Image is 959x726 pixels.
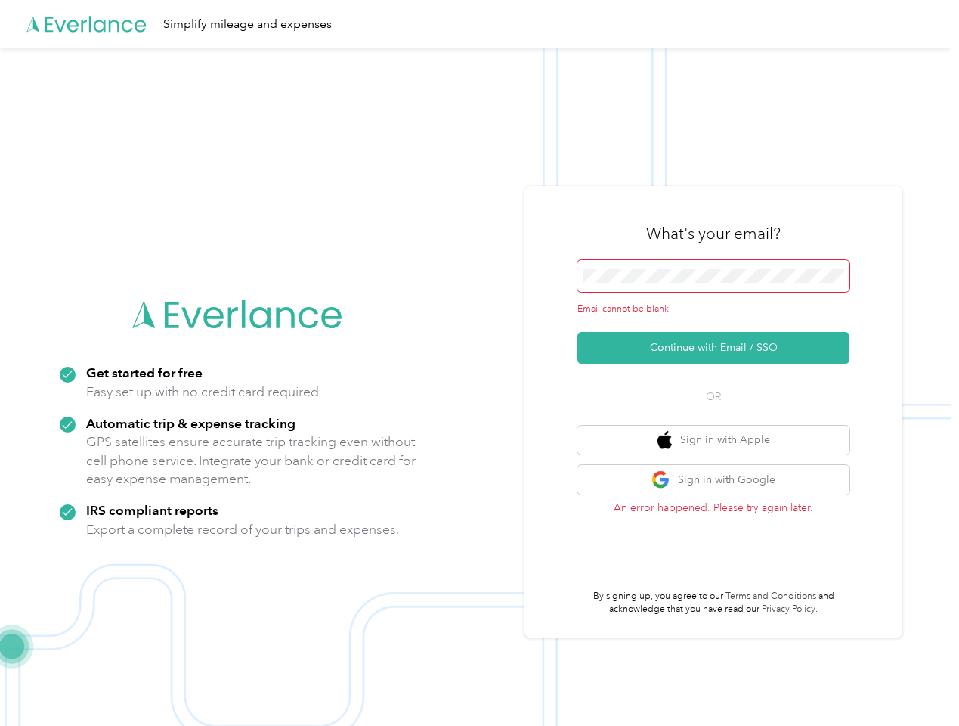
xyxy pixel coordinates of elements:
[577,465,849,495] button: google logoSign in with Google
[163,15,332,34] div: Simplify mileage and expenses
[577,500,849,516] p: An error happened. Please try again later.
[577,426,849,455] button: apple logoSign in with Apple
[762,603,815,615] a: Privacy Policy
[577,332,849,364] button: Continue with Email / SSO
[86,520,399,539] p: Export a complete record of your trips and expenses.
[646,223,781,244] h3: What's your email?
[86,415,295,431] strong: Automatic trip & expense tracking
[86,502,218,518] strong: IRS compliant reports
[86,365,203,380] strong: Get started for free
[651,470,670,489] img: google logo
[657,431,673,450] img: apple logo
[577,590,849,616] p: By signing up, you agree to our and acknowledge that you have read our .
[86,433,416,489] p: GPS satellites ensure accurate trip tracking even without cell phone service. Integrate your bank...
[577,302,849,316] div: Email cannot be blank
[86,383,319,402] p: Easy set up with no credit card required
[725,591,816,602] a: Terms and Conditions
[687,389,740,405] span: OR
